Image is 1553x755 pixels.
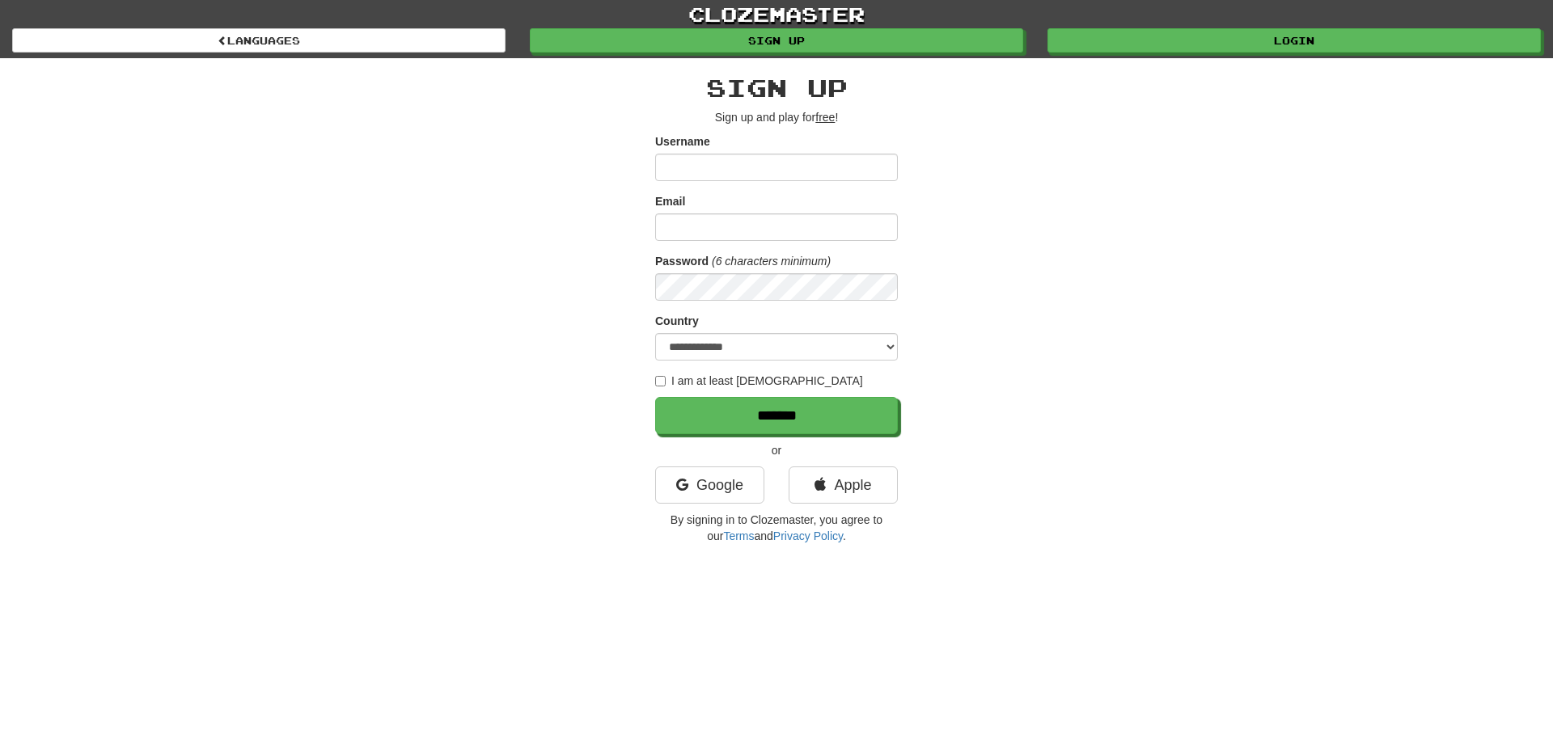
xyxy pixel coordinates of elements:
[655,253,709,269] label: Password
[655,466,764,504] a: Google
[815,111,835,124] u: free
[712,255,831,268] em: (6 characters minimum)
[773,529,843,542] a: Privacy Policy
[723,529,754,542] a: Terms
[530,28,1023,53] a: Sign up
[655,133,710,150] label: Username
[655,373,863,389] label: I am at least [DEMOGRAPHIC_DATA]
[655,109,898,125] p: Sign up and play for !
[1047,28,1541,53] a: Login
[789,466,898,504] a: Apple
[655,512,898,544] p: By signing in to Clozemaster, you agree to our and .
[655,442,898,458] p: or
[655,74,898,101] h2: Sign up
[655,313,699,329] label: Country
[12,28,506,53] a: Languages
[655,376,666,386] input: I am at least [DEMOGRAPHIC_DATA]
[655,193,685,209] label: Email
